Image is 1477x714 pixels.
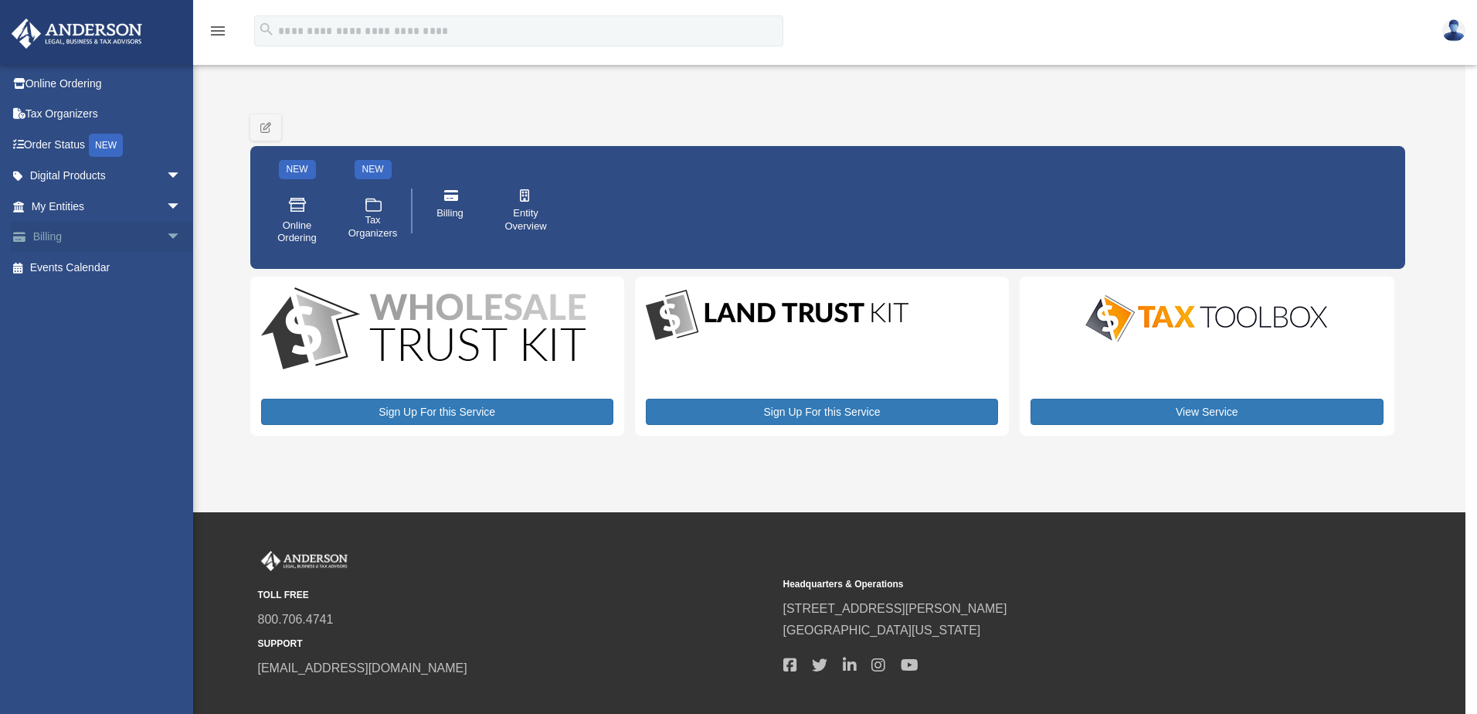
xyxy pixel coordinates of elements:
[646,287,908,344] img: LandTrust_lgo-1.jpg
[7,19,147,49] img: Anderson Advisors Platinum Portal
[504,207,548,233] span: Entity Overview
[783,576,1298,593] small: Headquarters & Operations
[11,129,205,161] a: Order StatusNEW
[265,185,330,256] a: Online Ordering
[436,207,463,220] span: Billing
[348,214,398,240] span: Tax Organizers
[258,661,467,675] a: [EMAIL_ADDRESS][DOMAIN_NAME]
[209,27,227,40] a: menu
[258,21,275,38] i: search
[209,22,227,40] i: menu
[1442,19,1465,42] img: User Pic
[11,161,197,192] a: Digital Productsarrow_drop_down
[341,185,406,256] a: Tax Organizers
[11,191,205,222] a: My Entitiesarrow_drop_down
[355,160,392,179] div: NEW
[166,191,197,223] span: arrow_drop_down
[11,252,205,283] a: Events Calendar
[276,219,319,246] span: Online Ordering
[89,134,123,157] div: NEW
[1031,399,1383,425] a: View Service
[418,178,483,243] a: Billing
[494,178,559,243] a: Entity Overview
[783,624,981,637] a: [GEOGRAPHIC_DATA][US_STATE]
[166,222,197,253] span: arrow_drop_down
[11,68,205,99] a: Online Ordering
[258,551,351,571] img: Anderson Advisors Platinum Portal
[279,160,316,179] div: NEW
[258,587,772,603] small: TOLL FREE
[258,636,772,652] small: SUPPORT
[261,287,586,373] img: WS-Trust-Kit-lgo-1.jpg
[166,161,197,192] span: arrow_drop_down
[258,613,334,626] a: 800.706.4741
[783,602,1007,615] a: [STREET_ADDRESS][PERSON_NAME]
[11,99,205,130] a: Tax Organizers
[11,222,205,253] a: Billingarrow_drop_down
[646,399,998,425] a: Sign Up For this Service
[261,399,613,425] a: Sign Up For this Service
